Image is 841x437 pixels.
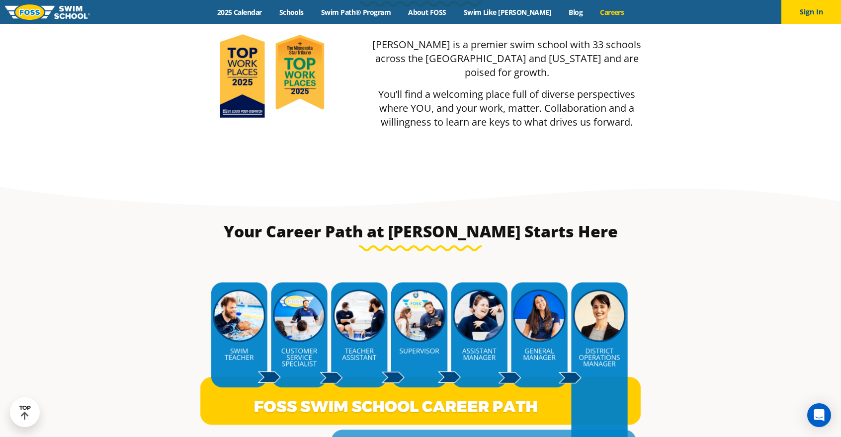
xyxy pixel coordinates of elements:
[455,7,560,17] a: Swim Like [PERSON_NAME]
[186,221,655,241] h3: Your Career Path at [PERSON_NAME] Starts Here
[5,4,90,20] img: FOSS Swim School Logo
[208,7,270,17] a: 2025 Calendar
[19,405,31,420] div: TOP
[400,7,455,17] a: About FOSS
[312,7,399,17] a: Swim Path® Program
[591,7,633,17] a: Careers
[364,87,650,129] p: You’ll find a welcoming place full of diverse perspectives where YOU, and your work, matter. Coll...
[807,403,831,427] div: Open Intercom Messenger
[364,38,650,79] p: [PERSON_NAME] is a premier swim school with 33 schools across the [GEOGRAPHIC_DATA] and [US_STATE...
[270,7,312,17] a: Schools
[560,7,591,17] a: Blog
